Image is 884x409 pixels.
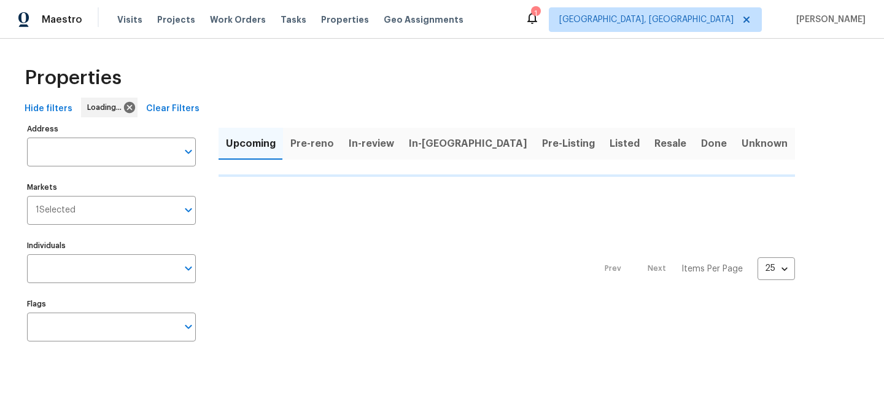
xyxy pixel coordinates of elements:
p: Items Per Page [681,263,743,275]
span: [PERSON_NAME] [791,14,866,26]
div: 25 [758,252,795,284]
span: Upcoming [226,135,276,152]
span: Work Orders [210,14,266,26]
span: Tasks [281,15,306,24]
button: Open [180,143,197,160]
div: Loading... [81,98,138,117]
span: Pre-reno [290,135,334,152]
span: [GEOGRAPHIC_DATA], [GEOGRAPHIC_DATA] [559,14,734,26]
span: Unknown [742,135,788,152]
button: Open [180,318,197,335]
span: Properties [321,14,369,26]
span: 1 Selected [36,205,76,216]
span: Projects [157,14,195,26]
nav: Pagination Navigation [593,184,795,354]
button: Hide filters [20,98,77,120]
button: Open [180,260,197,277]
span: Resale [654,135,686,152]
span: Clear Filters [146,101,200,117]
span: Pre-Listing [542,135,595,152]
button: Open [180,201,197,219]
span: Visits [117,14,142,26]
span: Hide filters [25,101,72,117]
span: Done [701,135,727,152]
label: Address [27,125,196,133]
span: Maestro [42,14,82,26]
span: Geo Assignments [384,14,463,26]
span: Properties [25,72,122,84]
span: In-review [349,135,394,152]
label: Individuals [27,242,196,249]
div: 1 [531,7,540,20]
label: Flags [27,300,196,308]
span: Loading... [87,101,126,114]
span: In-[GEOGRAPHIC_DATA] [409,135,527,152]
span: Listed [610,135,640,152]
label: Markets [27,184,196,191]
button: Clear Filters [141,98,204,120]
